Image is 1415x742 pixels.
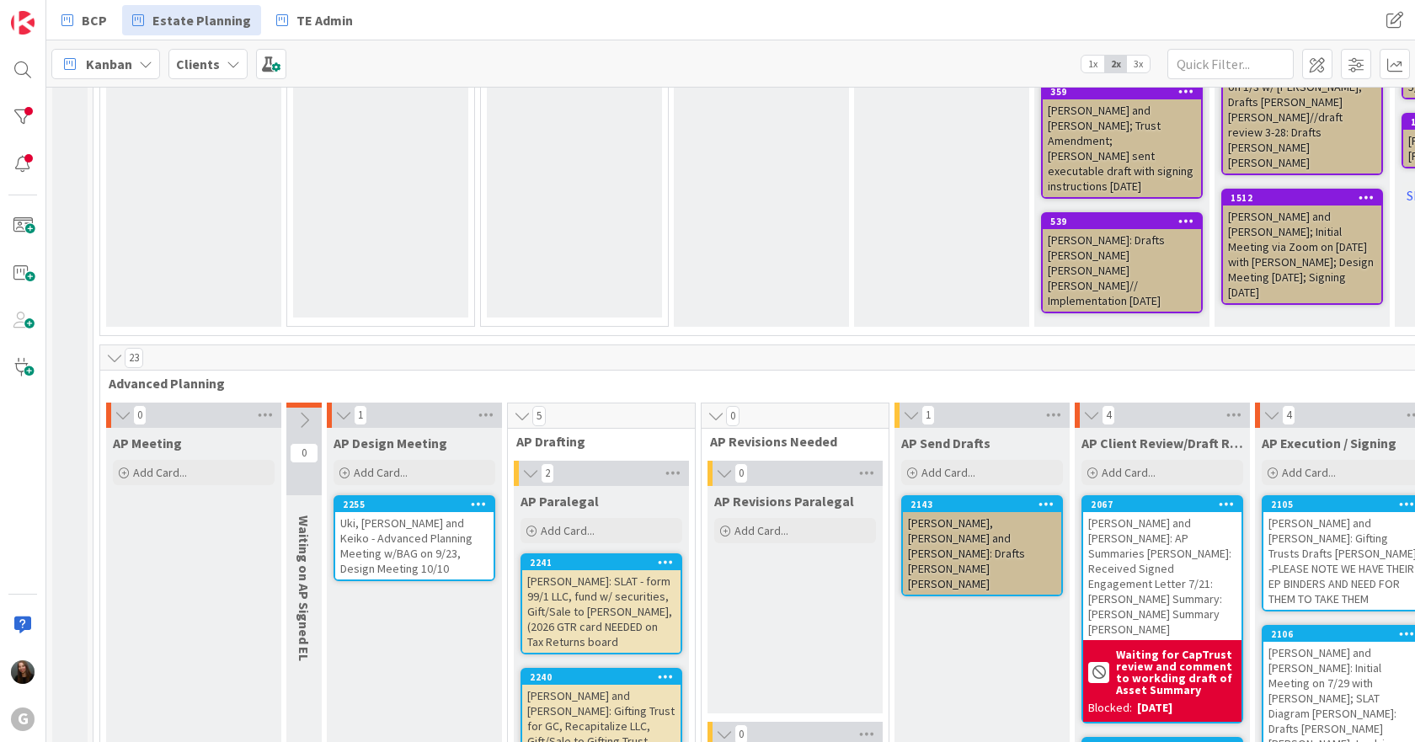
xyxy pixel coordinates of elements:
span: 1 [921,405,935,425]
div: 2241 [522,555,681,570]
span: Add Card... [541,523,595,538]
div: [PERSON_NAME] and [PERSON_NAME]; Initial Meeting via Zoom on [DATE] with [PERSON_NAME]; Design Me... [1223,206,1381,303]
div: 2255Uki, [PERSON_NAME] and Keiko - Advanced Planning Meeting w/BAG on 9/23, Design Meeting 10/10 [335,497,494,579]
span: 1x [1081,56,1104,72]
div: 2143[PERSON_NAME], [PERSON_NAME] and [PERSON_NAME]: Drafts [PERSON_NAME] [PERSON_NAME] [903,497,1061,595]
div: Uki, [PERSON_NAME] and Keiko - Advanced Planning Meeting w/BAG on 9/23, Design Meeting 10/10 [335,512,494,579]
span: AP Paralegal [521,493,599,510]
span: Add Card... [1282,465,1336,480]
div: 539[PERSON_NAME]: Drafts [PERSON_NAME] [PERSON_NAME] [PERSON_NAME]// Implementation [DATE] [1043,214,1201,312]
span: Add Card... [921,465,975,480]
span: 5 [532,406,546,426]
div: 2241 [530,557,681,569]
div: 2067[PERSON_NAME] and [PERSON_NAME]: AP Summaries [PERSON_NAME]: Received Signed Engagement Lette... [1083,497,1241,640]
div: 539 [1043,214,1201,229]
div: Blocked: [1088,699,1132,717]
div: 2255 [335,497,494,512]
span: Kanban [86,54,132,74]
span: AP Client Review/Draft Review Meeting [1081,435,1243,451]
span: Add Card... [734,523,788,538]
span: Waiting on AP Signed EL [296,515,312,661]
span: 3x [1127,56,1150,72]
div: G [11,707,35,731]
div: 539 [1050,216,1201,227]
div: 359 [1050,86,1201,98]
div: 359[PERSON_NAME] and [PERSON_NAME]; Trust Amendment; [PERSON_NAME] sent executable draft with sig... [1043,84,1201,197]
a: Estate Planning [122,5,261,35]
div: 359 [1043,84,1201,99]
span: AP Meeting [113,435,182,451]
span: Add Card... [133,465,187,480]
div: [PERSON_NAME], [PERSON_NAME]: Design Mtg on 1/3 w/ [PERSON_NAME]; Drafts [PERSON_NAME] [PERSON_NA... [1223,30,1381,173]
div: 2240 [522,670,681,685]
span: 2x [1104,56,1127,72]
span: Add Card... [1102,465,1156,480]
a: BCP [51,5,117,35]
div: 2067 [1083,497,1241,512]
a: TE Admin [266,5,363,35]
div: [PERSON_NAME], [PERSON_NAME] and [PERSON_NAME]: Drafts [PERSON_NAME] [PERSON_NAME] [903,512,1061,595]
div: 2255 [343,499,494,510]
div: [PERSON_NAME] and [PERSON_NAME]: AP Summaries [PERSON_NAME]: Received Signed Engagement Letter 7/... [1083,512,1241,640]
div: 2240 [530,671,681,683]
span: 0 [734,463,748,483]
span: 4 [1102,405,1115,425]
div: 2143 [903,497,1061,512]
div: 1512[PERSON_NAME] and [PERSON_NAME]; Initial Meeting via Zoom on [DATE] with [PERSON_NAME]; Desig... [1223,190,1381,303]
div: [PERSON_NAME] and [PERSON_NAME]; Trust Amendment; [PERSON_NAME] sent executable draft with signin... [1043,99,1201,197]
span: 23 [125,348,143,368]
div: 1512 [1223,190,1381,206]
div: 2067 [1091,499,1241,510]
span: AP Send Drafts [901,435,990,451]
span: 0 [290,443,318,463]
span: AP Design Meeting [334,435,447,451]
b: Waiting for CapTrust review and comment to workding draft of Asset Summary [1116,649,1236,696]
span: 0 [726,406,740,426]
b: Clients [176,56,220,72]
span: Estate Planning [152,10,251,30]
span: AP Revisions Paralegal [714,493,854,510]
div: 1512 [1231,192,1381,204]
span: 0 [133,405,147,425]
div: [PERSON_NAME]: Drafts [PERSON_NAME] [PERSON_NAME] [PERSON_NAME]// Implementation [DATE] [1043,229,1201,312]
span: AP Revisions Needed [710,433,868,450]
span: 4 [1282,405,1295,425]
div: [PERSON_NAME], [PERSON_NAME]: Design Mtg on 1/3 w/ [PERSON_NAME]; Drafts [PERSON_NAME] [PERSON_NA... [1223,45,1381,173]
div: [DATE] [1137,699,1172,717]
span: TE Admin [296,10,353,30]
img: Visit kanbanzone.com [11,11,35,35]
div: 2143 [910,499,1061,510]
span: Add Card... [354,465,408,480]
span: AP Execution / Signing [1262,435,1396,451]
div: [PERSON_NAME]: SLAT - form 99/1 LLC, fund w/ securities, Gift/Sale to [PERSON_NAME], (2026 GTR ca... [522,570,681,653]
input: Quick Filter... [1167,49,1294,79]
span: 2 [541,463,554,483]
span: 1 [354,405,367,425]
span: AP Drafting [516,433,674,450]
img: AM [11,660,35,684]
span: BCP [82,10,107,30]
div: 2241[PERSON_NAME]: SLAT - form 99/1 LLC, fund w/ securities, Gift/Sale to [PERSON_NAME], (2026 GT... [522,555,681,653]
